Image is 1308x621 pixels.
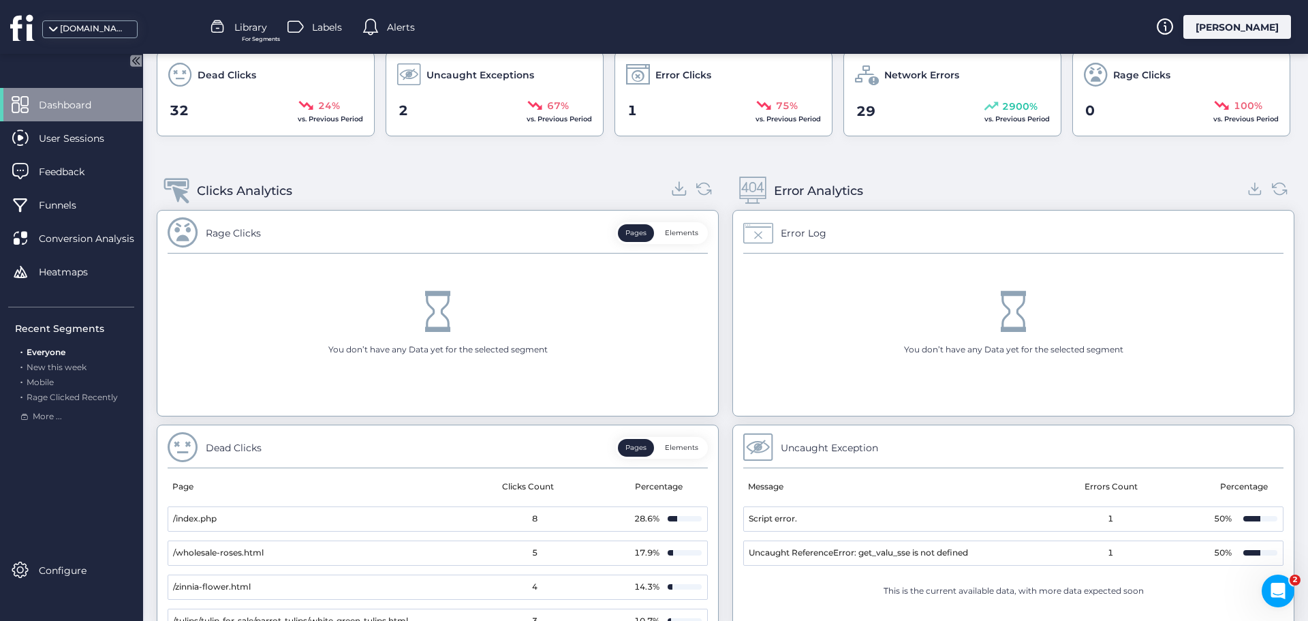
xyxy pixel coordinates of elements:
span: 29 [856,101,875,122]
div: Recent Segments [15,321,134,336]
span: 8 [532,513,538,526]
span: Heatmaps [39,264,108,279]
span: 2900% [1002,99,1038,114]
span: 67% [547,98,569,113]
span: /zinnia-flower.html [173,581,251,594]
mat-header-cell: Percentage [623,468,698,506]
span: More ... [33,410,62,423]
div: You don’t have any Data yet for the selected segment [904,344,1123,357]
div: Rage Clicks [206,226,261,241]
span: Uncaught ReferenceError: get_valu_sse is not defined [749,547,968,560]
span: . [20,374,22,387]
div: Clicks Analytics [197,181,292,200]
iframe: Intercom live chat [1262,575,1294,607]
mat-header-cell: Message [743,468,1014,506]
span: Library [234,20,267,35]
button: Elements [657,439,706,457]
span: Rage Clicked Recently [27,392,118,402]
div: [DOMAIN_NAME] [60,22,128,35]
button: Elements [657,224,706,242]
div: Dead Clicks [206,440,262,455]
span: /index.php [173,513,217,526]
div: Uncaught Exception [781,440,878,455]
mat-header-cell: Percentage [1209,468,1283,506]
span: vs. Previous Period [756,115,821,123]
span: Dead Clicks [198,67,256,82]
span: 1 [627,100,637,121]
mat-header-cell: Clicks Count [433,468,624,506]
span: New this week [27,362,87,372]
span: Funnels [39,198,97,213]
span: 100% [1234,98,1262,113]
div: 28.6% [634,513,661,526]
span: Rage Clicks [1113,67,1170,82]
span: 32 [170,100,189,121]
span: Network Errors [884,67,959,82]
span: . [20,389,22,402]
span: 75% [776,98,798,113]
span: 1 [1108,513,1113,526]
button: Pages [618,439,654,457]
span: vs. Previous Period [527,115,592,123]
button: Pages [618,224,654,242]
mat-header-cell: Page [168,468,433,506]
span: 1 [1108,547,1113,560]
span: /wholesale-roses.html [173,547,264,560]
div: 50% [1209,547,1236,560]
div: You don’t have any Data yet for the selected segment [328,344,548,357]
span: 4 [532,581,538,594]
span: . [20,359,22,372]
span: vs. Previous Period [298,115,363,123]
span: User Sessions [39,131,125,146]
div: Error Analytics [774,181,863,200]
span: Error Clicks [655,67,711,82]
div: 50% [1209,513,1236,526]
span: Dashboard [39,97,112,112]
span: Script error. [749,513,797,526]
div: 17.9% [634,547,661,560]
span: Conversion Analysis [39,231,155,246]
span: 0 [1085,100,1095,121]
mat-header-cell: Errors Count [1014,468,1209,506]
span: 5 [532,547,538,560]
div: [PERSON_NAME] [1183,15,1291,39]
span: . [20,344,22,357]
span: Alerts [387,20,415,35]
span: Configure [39,563,107,578]
span: 2 [1290,575,1301,586]
span: 24% [318,98,340,113]
span: Uncaught Exceptions [426,67,534,82]
div: 14.3% [634,581,661,594]
span: vs. Previous Period [984,115,1050,123]
span: Feedback [39,164,105,179]
div: This is the current available data, with more data expected soon [884,585,1144,598]
span: Everyone [27,347,65,357]
div: Error Log [781,226,826,241]
span: Labels [312,20,342,35]
span: Mobile [27,377,54,387]
span: vs. Previous Period [1213,115,1279,123]
span: For Segments [242,35,280,44]
span: 2 [399,100,408,121]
